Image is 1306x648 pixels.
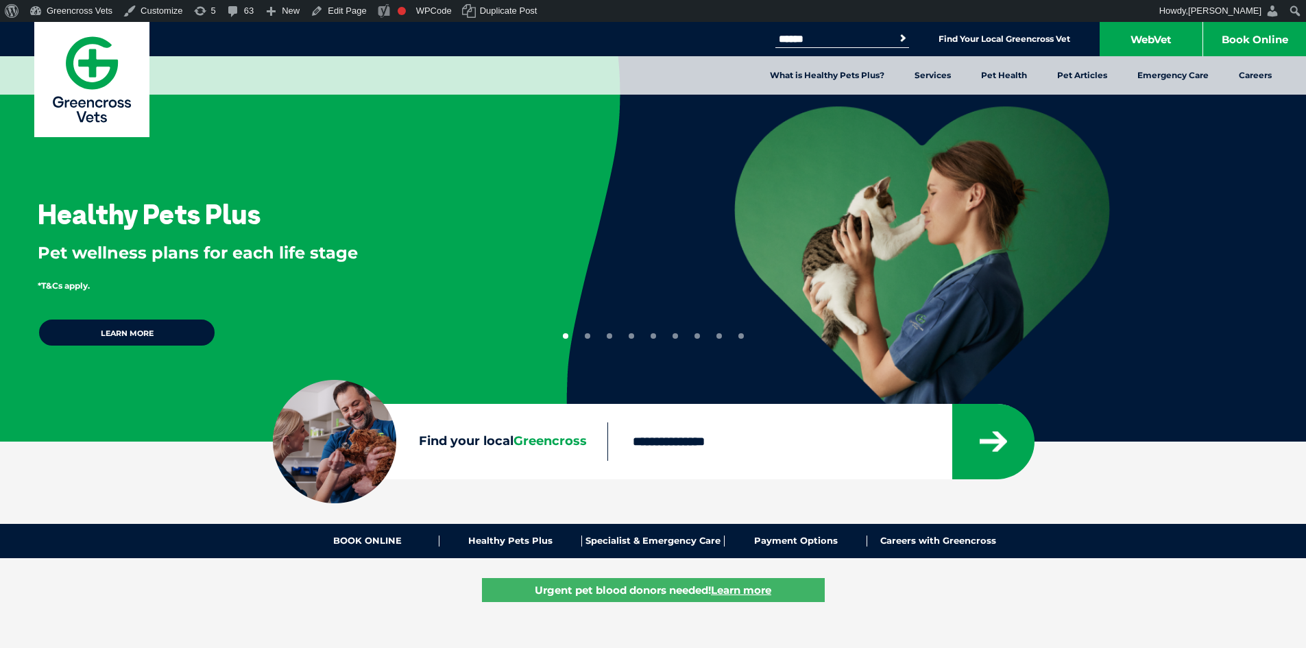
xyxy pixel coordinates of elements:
[755,56,899,95] a: What is Healthy Pets Plus?
[725,536,867,547] a: Payment Options
[34,22,149,137] a: Greencross Vets
[738,333,744,339] button: 9 of 9
[38,318,216,347] a: Learn more
[939,34,1070,45] a: Find Your Local Greencross Vet
[899,56,966,95] a: Services
[398,7,406,15] div: Needs improvement
[1122,56,1224,95] a: Emergency Care
[38,200,261,228] h3: Healthy Pets Plus
[582,536,725,547] a: Specialist & Emergency Care
[1224,56,1287,95] a: Careers
[1188,5,1261,16] span: [PERSON_NAME]
[651,333,656,339] button: 5 of 9
[482,578,825,602] a: Urgent pet blood donors needed!Learn more
[711,584,771,597] u: Learn more
[513,433,587,448] span: Greencross
[38,241,522,265] p: Pet wellness plans for each life stage
[716,333,722,339] button: 8 of 9
[629,333,634,339] button: 4 of 9
[673,333,678,339] button: 6 of 9
[966,56,1042,95] a: Pet Health
[896,32,910,45] button: Search
[439,536,582,547] a: Healthy Pets Plus
[297,536,439,547] a: BOOK ONLINE
[607,333,612,339] button: 3 of 9
[585,333,590,339] button: 2 of 9
[1042,56,1122,95] a: Pet Articles
[563,333,568,339] button: 1 of 9
[1203,22,1306,56] a: Book Online
[273,431,607,452] label: Find your local
[1100,22,1202,56] a: WebVet
[867,536,1009,547] a: Careers with Greencross
[694,333,700,339] button: 7 of 9
[38,280,90,291] span: *T&Cs apply.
